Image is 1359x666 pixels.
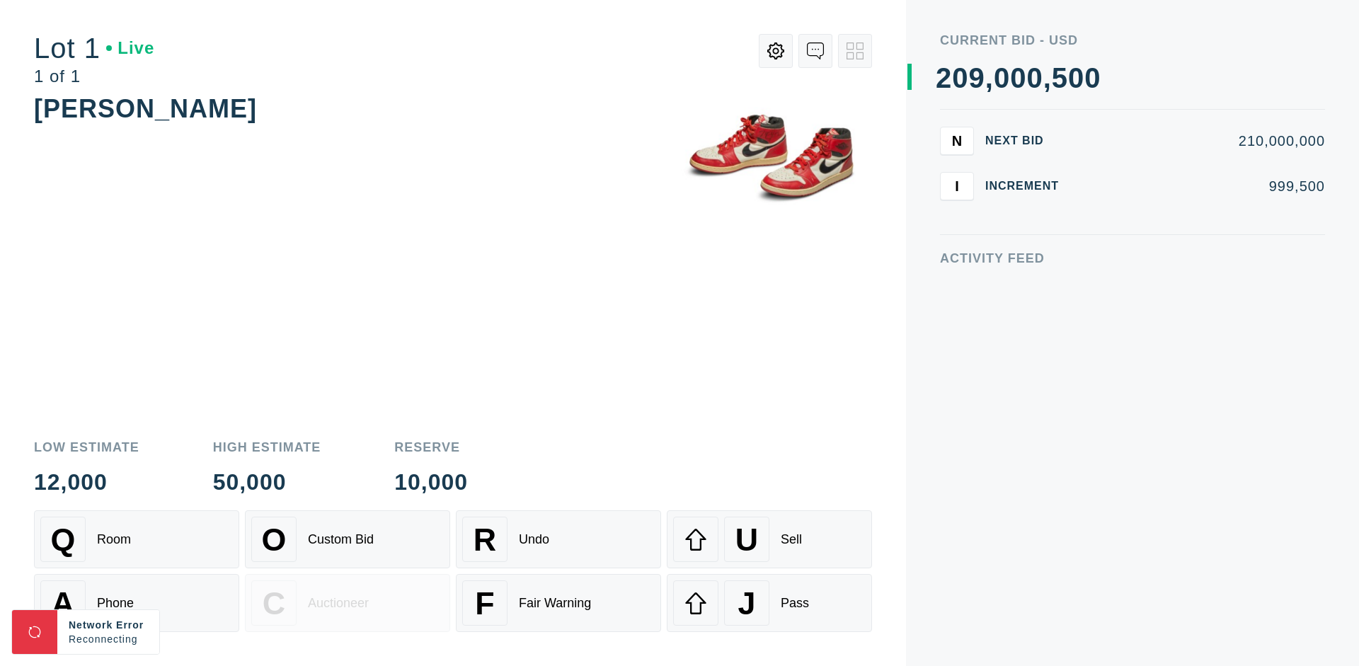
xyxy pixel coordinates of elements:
button: USell [667,510,872,568]
div: 0 [1084,64,1101,92]
span: Q [51,522,76,558]
div: 0 [1068,64,1084,92]
button: APhone [34,574,239,632]
span: O [262,522,287,558]
div: Room [97,532,131,547]
div: Current Bid - USD [940,34,1325,47]
div: Custom Bid [308,532,374,547]
button: RUndo [456,510,661,568]
span: F [475,585,494,621]
div: Reconnecting [69,632,148,646]
div: 10,000 [394,471,468,493]
span: J [738,585,755,621]
button: N [940,127,974,155]
span: I [955,178,959,194]
div: , [1043,64,1052,347]
div: 0 [994,64,1010,92]
span: U [735,522,758,558]
div: Auctioneer [308,596,369,611]
div: Sell [781,532,802,547]
button: I [940,172,974,200]
div: 0 [952,64,968,92]
div: 0 [1026,64,1043,92]
span: R [474,522,496,558]
div: 2 [936,64,952,92]
div: Fair Warning [519,596,591,611]
button: CAuctioneer [245,574,450,632]
div: Live [106,40,154,57]
div: High Estimate [213,441,321,454]
div: Activity Feed [940,252,1325,265]
span: C [263,585,285,621]
div: 5 [1052,64,1068,92]
div: Pass [781,596,809,611]
button: OCustom Bid [245,510,450,568]
div: [PERSON_NAME] [34,94,257,123]
div: 210,000,000 [1082,134,1325,148]
div: Phone [97,596,134,611]
div: 0 [1010,64,1026,92]
div: Reserve [394,441,468,454]
span: N [952,132,962,149]
div: 50,000 [213,471,321,493]
div: 999,500 [1082,179,1325,193]
span: A [52,585,74,621]
div: , [985,64,994,347]
div: Increment [985,180,1070,192]
div: Network Error [69,618,148,632]
div: Low Estimate [34,441,139,454]
div: 1 of 1 [34,68,154,85]
div: Lot 1 [34,34,154,62]
div: 12,000 [34,471,139,493]
div: Undo [519,532,549,547]
div: 9 [969,64,985,92]
button: FFair Warning [456,574,661,632]
div: Next Bid [985,135,1070,147]
button: QRoom [34,510,239,568]
button: JPass [667,574,872,632]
